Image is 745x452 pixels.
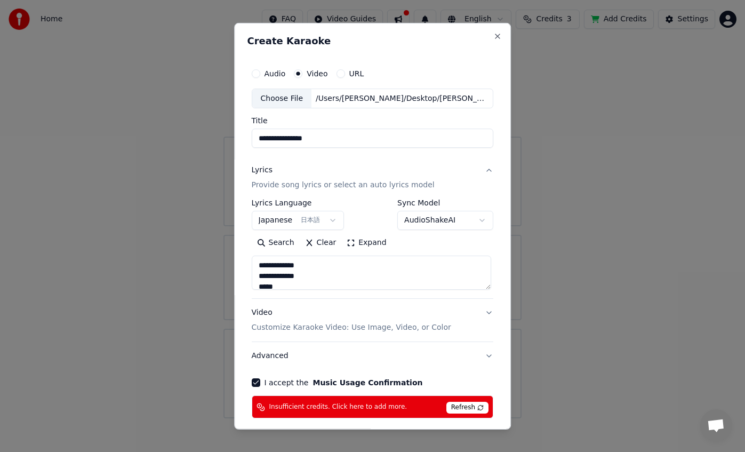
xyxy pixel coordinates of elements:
[252,299,494,342] button: VideoCustomize Karaoke Video: Use Image, Video, or Color
[269,403,407,411] span: Insufficient credits. Click here to add more.
[341,234,391,251] button: Expand
[300,234,342,251] button: Clear
[311,93,493,104] div: /Users/[PERSON_NAME]/Desktop/[PERSON_NAME] 空は夢の泉 1967.mp4
[265,379,423,386] label: I accept the
[313,379,423,386] button: I accept the
[446,402,488,414] span: Refresh
[252,199,345,207] label: Lyrics Language
[349,69,364,77] label: URL
[247,36,498,45] h2: Create Karaoke
[252,165,273,176] div: Lyrics
[252,89,312,108] div: Choose File
[252,156,494,199] button: LyricsProvide song lyrics or select an auto lyrics model
[252,307,451,333] div: Video
[252,199,494,298] div: LyricsProvide song lyrics or select an auto lyrics model
[252,322,451,333] p: Customize Karaoke Video: Use Image, Video, or Color
[265,69,286,77] label: Audio
[252,180,435,191] p: Provide song lyrics or select an auto lyrics model
[252,342,494,370] button: Advanced
[252,234,300,251] button: Search
[252,117,494,124] label: Title
[307,69,328,77] label: Video
[397,199,493,207] label: Sync Model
